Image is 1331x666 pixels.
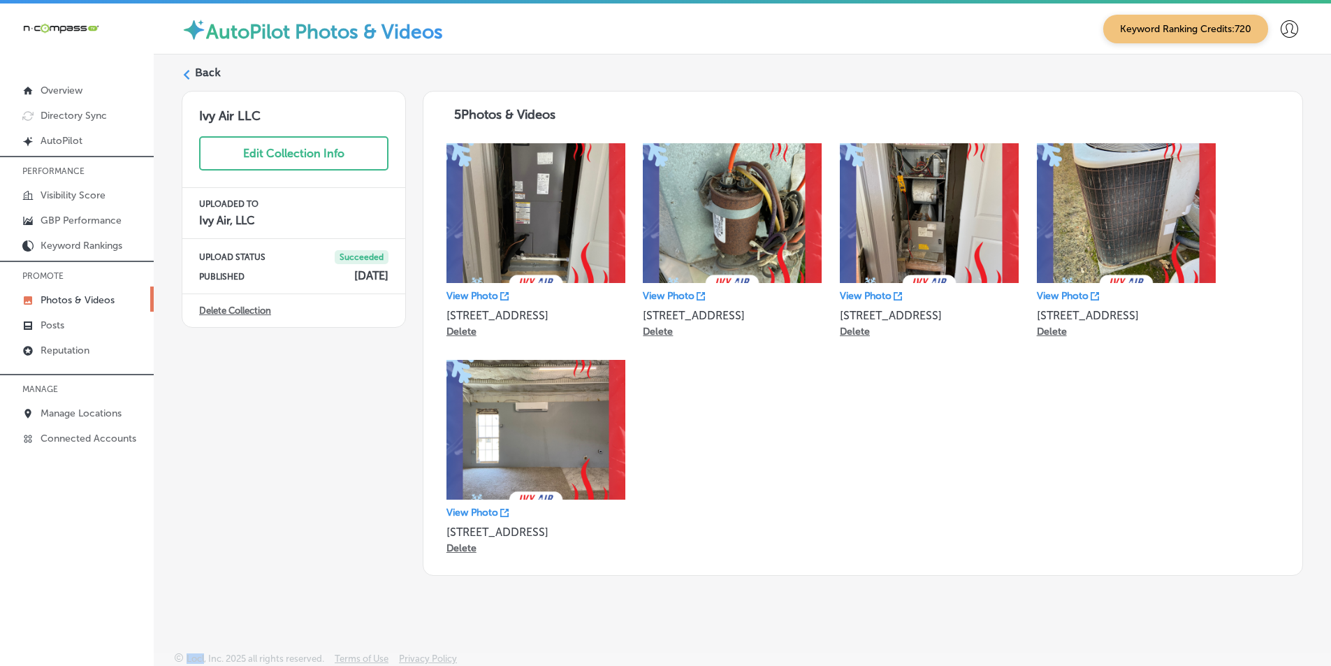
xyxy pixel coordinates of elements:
h4: Ivy Air, LLC [199,214,388,227]
img: autopilot-icon [182,17,206,42]
p: UPLOADED TO [199,199,388,209]
a: View Photo [840,290,902,302]
p: [STREET_ADDRESS] [840,309,1019,322]
img: 660ab0bf-5cc7-4cb8-ba1c-48b5ae0f18e60NCTV_CLogo_TV_Black_-500x88.png [22,22,99,35]
p: View Photo [446,507,498,519]
p: Delete [840,326,870,338]
p: Delete [643,326,673,338]
p: [STREET_ADDRESS] [1037,309,1216,322]
img: Collection thumbnail [1037,143,1216,283]
p: Keyword Rankings [41,240,122,252]
p: View Photo [446,290,498,302]
p: Photos & Videos [41,294,115,306]
label: AutoPilot Photos & Videos [206,20,443,43]
img: Collection thumbnail [840,143,1019,283]
p: View Photo [643,290,694,302]
a: View Photo [1037,290,1099,302]
a: View Photo [643,290,705,302]
p: Connected Accounts [41,433,136,444]
p: Visibility Score [41,189,106,201]
p: Locl, Inc. 2025 all rights reserved. [187,653,324,664]
h3: Ivy Air LLC [182,92,405,124]
p: View Photo [1037,290,1089,302]
a: Delete Collection [199,305,271,316]
a: View Photo [446,290,509,302]
p: UPLOAD STATUS [199,252,266,262]
span: 5 Photos & Videos [454,107,555,122]
p: Directory Sync [41,110,107,122]
p: PUBLISHED [199,272,245,282]
label: Back [195,65,221,80]
img: Collection thumbnail [643,143,822,283]
a: View Photo [446,507,509,519]
button: Edit Collection Info [199,136,388,171]
p: Posts [41,319,64,331]
p: GBP Performance [41,215,122,226]
p: Reputation [41,345,89,356]
span: Succeeded [335,250,388,264]
p: View Photo [840,290,892,302]
p: [STREET_ADDRESS] [643,309,822,322]
img: Collection thumbnail [446,360,625,500]
span: Keyword Ranking Credits: 720 [1103,15,1268,43]
p: [STREET_ADDRESS] [446,309,625,322]
p: Delete [446,326,477,338]
h4: [DATE] [354,269,388,282]
p: AutoPilot [41,135,82,147]
p: [STREET_ADDRESS] [446,526,625,539]
p: Manage Locations [41,407,122,419]
p: Delete [1037,326,1067,338]
p: Delete [446,542,477,554]
img: Collection thumbnail [446,143,625,283]
p: Overview [41,85,82,96]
